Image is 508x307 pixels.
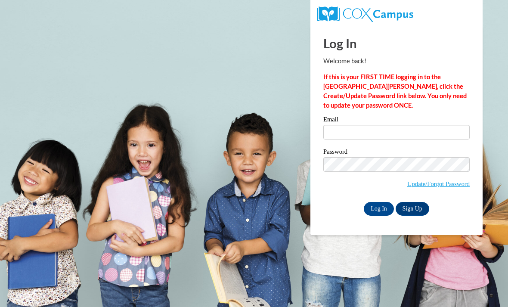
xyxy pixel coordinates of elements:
[317,6,413,22] img: COX Campus
[396,202,429,216] a: Sign Up
[323,149,470,157] label: Password
[323,73,467,109] strong: If this is your FIRST TIME logging in to the [GEOGRAPHIC_DATA][PERSON_NAME], click the Create/Upd...
[407,180,470,187] a: Update/Forgot Password
[323,116,470,125] label: Email
[323,34,470,52] h1: Log In
[364,202,394,216] input: Log In
[323,56,470,66] p: Welcome back!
